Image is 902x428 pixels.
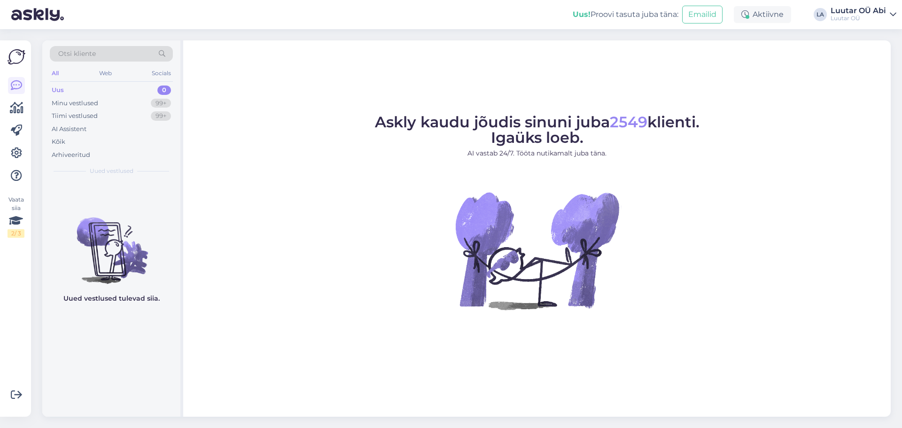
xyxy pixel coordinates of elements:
[58,49,96,59] span: Otsi kliente
[375,113,700,147] span: Askly kaudu jõudis sinuni juba klienti. Igaüks loeb.
[814,8,827,21] div: LA
[610,113,647,131] span: 2549
[52,99,98,108] div: Minu vestlused
[52,150,90,160] div: Arhiveeritud
[8,48,25,66] img: Askly Logo
[452,166,622,335] img: No Chat active
[52,125,86,134] div: AI Assistent
[90,167,133,175] span: Uued vestlused
[831,7,886,15] div: Luutar OÜ Abi
[52,137,65,147] div: Kõik
[52,111,98,121] div: Tiimi vestlused
[8,229,24,238] div: 2 / 3
[42,201,180,285] img: No chats
[831,15,886,22] div: Luutar OÜ
[8,195,24,238] div: Vaata siia
[151,111,171,121] div: 99+
[682,6,723,23] button: Emailid
[573,9,678,20] div: Proovi tasuta juba täna:
[831,7,896,22] a: Luutar OÜ AbiLuutar OÜ
[50,67,61,79] div: All
[52,86,64,95] div: Uus
[157,86,171,95] div: 0
[97,67,114,79] div: Web
[734,6,791,23] div: Aktiivne
[151,99,171,108] div: 99+
[150,67,173,79] div: Socials
[63,294,160,303] p: Uued vestlused tulevad siia.
[573,10,591,19] b: Uus!
[375,148,700,158] p: AI vastab 24/7. Tööta nutikamalt juba täna.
